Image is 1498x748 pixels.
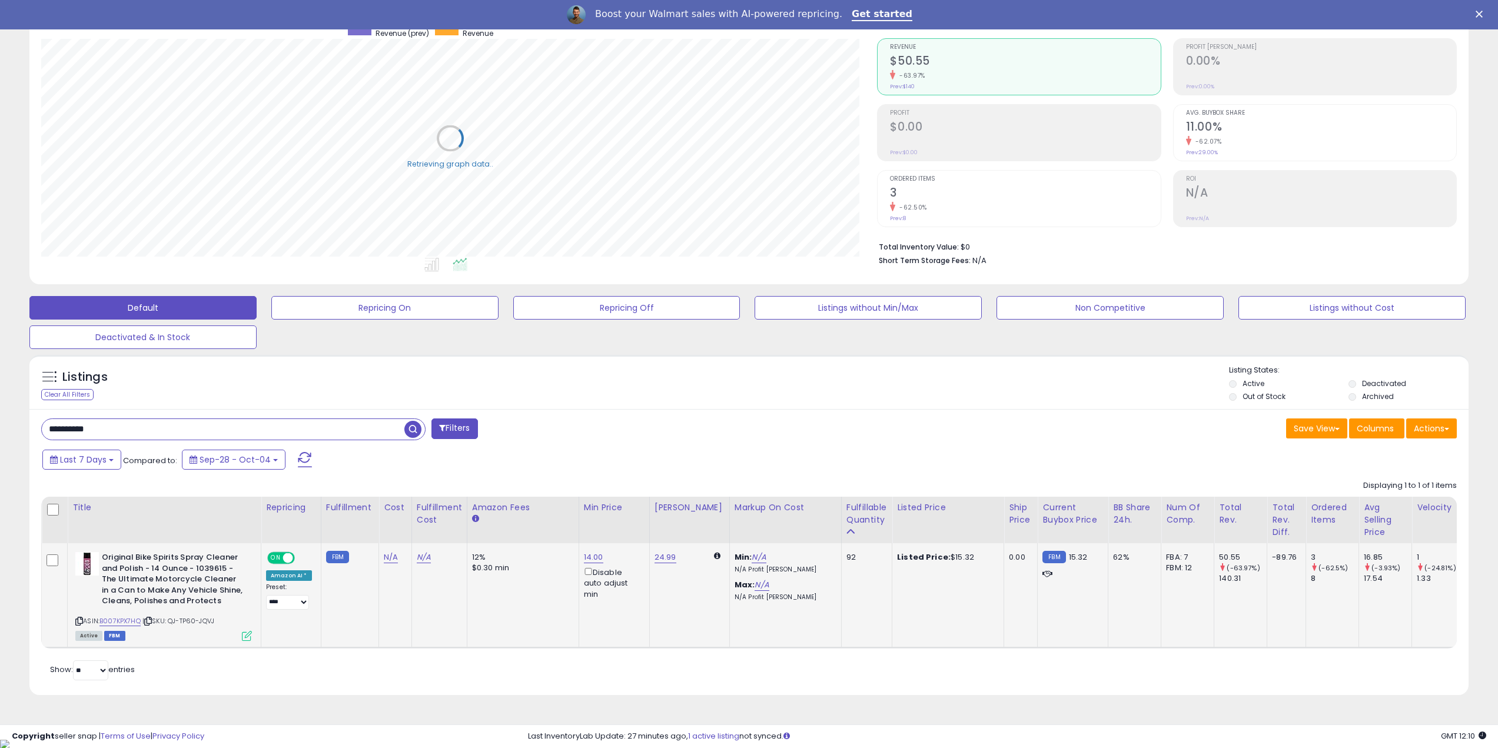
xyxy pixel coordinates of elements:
div: FBA: 7 [1166,552,1205,563]
img: 41wFTTwVrgL._SL40_.jpg [75,552,99,576]
span: 2025-10-14 12:10 GMT [1441,730,1486,742]
small: FBM [1042,551,1065,563]
span: Columns [1357,423,1394,434]
a: 24.99 [655,551,676,563]
button: Columns [1349,418,1404,438]
span: Avg. Buybox Share [1186,110,1456,117]
small: (-3.93%) [1371,563,1400,573]
small: Prev: 8 [890,215,906,222]
h5: Listings [62,369,108,385]
div: 8 [1311,573,1359,584]
div: Repricing [266,501,316,514]
small: Prev: 0.00% [1186,83,1214,90]
label: Deactivated [1362,378,1406,388]
a: N/A [384,551,398,563]
div: [PERSON_NAME] [655,501,725,514]
h2: 0.00% [1186,54,1456,70]
small: -62.07% [1191,137,1222,146]
div: ASIN: [75,552,252,639]
h2: $50.55 [890,54,1160,70]
strong: Copyright [12,730,55,742]
div: Ordered Items [1311,501,1354,526]
button: Repricing On [271,296,499,320]
div: $15.32 [897,552,995,563]
button: Save View [1286,418,1347,438]
small: -63.97% [895,71,925,80]
div: 1.33 [1417,573,1464,584]
span: Sep-28 - Oct-04 [200,454,271,466]
div: Clear All Filters [41,389,94,400]
a: N/A [417,551,431,563]
b: Max: [735,579,755,590]
a: N/A [752,551,766,563]
img: Profile image for Adrian [567,5,586,24]
b: Listed Price: [897,551,951,563]
small: (-62.5%) [1318,563,1348,573]
button: Default [29,296,257,320]
div: Num of Comp. [1166,501,1209,526]
small: (-24.81%) [1424,563,1456,573]
span: All listings currently available for purchase on Amazon [75,631,102,641]
div: Total Rev. Diff. [1272,501,1301,538]
button: Actions [1406,418,1457,438]
small: Prev: $0.00 [890,149,918,156]
span: 15.32 [1069,551,1088,563]
button: Repricing Off [513,296,740,320]
h2: 11.00% [1186,120,1456,136]
a: N/A [755,579,769,591]
div: Fulfillment [326,501,374,514]
span: | SKU: QJ-TP60-JQVJ [142,616,214,626]
small: Prev: N/A [1186,215,1209,222]
div: Markup on Cost [735,501,836,514]
b: Total Inventory Value: [879,242,959,252]
div: $0.30 min [472,563,570,573]
div: Amazon AI * [266,570,312,581]
b: Short Term Storage Fees: [879,255,971,265]
div: seller snap | | [12,731,204,742]
span: OFF [293,553,312,563]
div: FBM: 12 [1166,563,1205,573]
div: Preset: [266,583,312,610]
div: Last InventoryLab Update: 27 minutes ago, not synced. [528,731,1486,742]
p: Listing States: [1229,365,1469,376]
button: Listings without Cost [1238,296,1466,320]
b: Min: [735,551,752,563]
small: (-63.97%) [1227,563,1260,573]
div: 16.85 [1364,552,1411,563]
div: 92 [846,552,883,563]
div: Velocity [1417,501,1460,514]
div: BB Share 24h. [1113,501,1156,526]
small: FBM [326,551,349,563]
div: Displaying 1 to 1 of 1 items [1363,480,1457,491]
label: Out of Stock [1243,391,1286,401]
small: Amazon Fees. [472,514,479,524]
small: Prev: $140 [890,83,915,90]
a: Get started [852,8,912,21]
div: Amazon Fees [472,501,574,514]
th: The percentage added to the cost of goods (COGS) that forms the calculator for Min & Max prices. [729,497,841,543]
div: Fulfillment Cost [417,501,462,526]
div: Current Buybox Price [1042,501,1103,526]
div: Ship Price [1009,501,1032,526]
a: 14.00 [584,551,603,563]
button: Sep-28 - Oct-04 [182,450,285,470]
span: Last 7 Days [60,454,107,466]
span: ROI [1186,176,1456,182]
a: Terms of Use [101,730,151,742]
div: Disable auto adjust min [584,566,640,600]
div: -89.76 [1272,552,1297,563]
div: Retrieving graph data.. [407,158,493,169]
div: 140.31 [1219,573,1267,584]
div: Boost your Walmart sales with AI-powered repricing. [595,8,842,20]
span: Show: entries [50,664,135,675]
div: 17.54 [1364,573,1411,584]
span: Profit [PERSON_NAME] [1186,44,1456,51]
div: 12% [472,552,570,563]
p: N/A Profit [PERSON_NAME] [735,566,832,574]
small: Prev: 29.00% [1186,149,1218,156]
div: Fulfillable Quantity [846,501,887,526]
div: 0.00 [1009,552,1028,563]
h2: $0.00 [890,120,1160,136]
li: $0 [879,239,1448,253]
div: Listed Price [897,501,999,514]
